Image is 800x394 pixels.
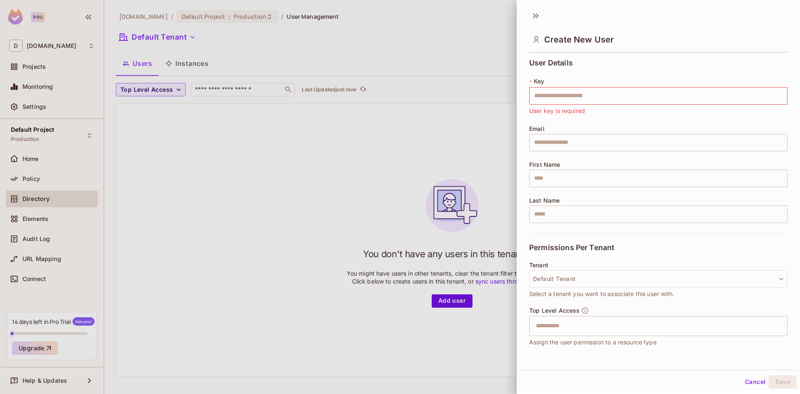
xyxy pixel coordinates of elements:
button: Open [783,325,785,326]
button: Save [769,375,797,389]
span: Key [534,78,544,85]
span: Email [529,125,545,132]
button: Cancel [742,375,769,389]
span: User Details [529,59,573,67]
span: Create New User [544,35,614,45]
span: First Name [529,161,560,168]
span: User key is required [529,106,585,115]
span: Tenant [529,262,548,269]
span: Permissions Per Tenant [529,243,614,252]
button: Default Tenant [529,270,787,288]
span: Assign the user permission to a resource type [529,338,657,347]
span: Top Level Access [529,307,580,314]
span: Last Name [529,197,560,204]
span: Select a tenant you want to associate this user with. [529,289,674,299]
